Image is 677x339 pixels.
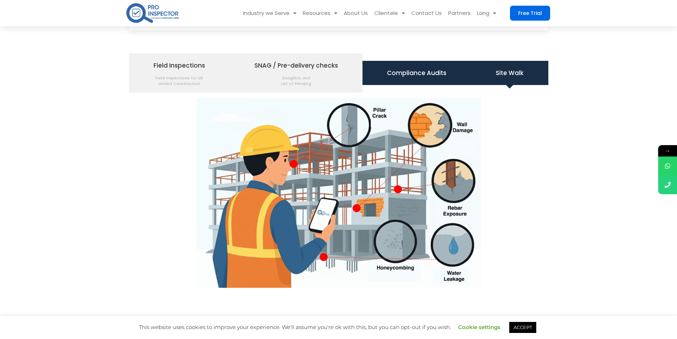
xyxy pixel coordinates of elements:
span: Compliance Audits [387,67,446,79]
span: → [658,145,677,157]
span: Free Trial [518,11,542,16]
span: SNAG / Pre-delivery checks [254,59,338,86]
a: Free Trial [510,6,550,21]
span: This website uses cookies to improve your experience. We'll assume you're ok with this, but you c... [139,324,538,330]
span: Field Inspections [154,59,205,86]
p: Trusted By [133,309,545,331]
span: Field inspections for all United Construction [154,71,205,86]
a: Cookie settings [458,324,500,330]
span: Site Walk [496,67,523,79]
a: ACCEPT [509,322,536,333]
span: Snaglists and List of Pending [254,71,338,86]
img: pro-inspector-logo [125,2,180,24]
